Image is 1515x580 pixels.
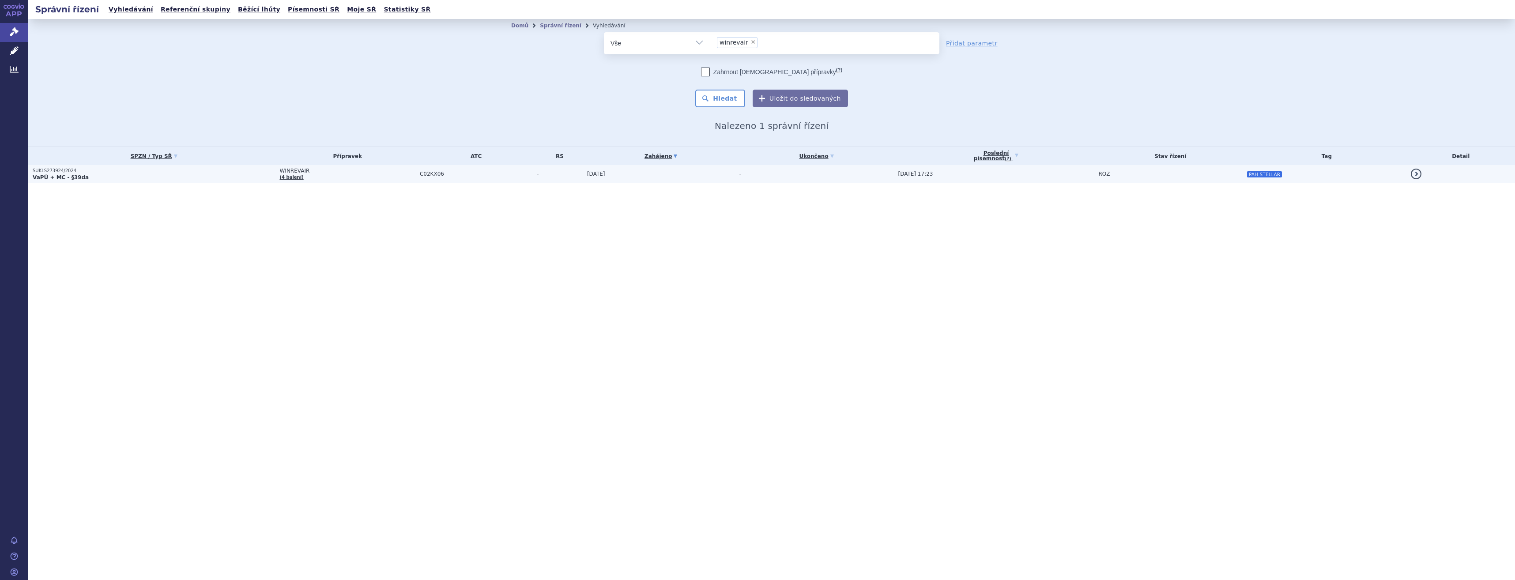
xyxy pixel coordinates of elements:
span: - [739,171,741,177]
a: Statistiky SŘ [381,4,433,15]
span: winrevair [720,39,748,45]
a: Běžící lhůty [235,4,283,15]
span: × [750,39,756,45]
a: Poslednípísemnost(?) [898,147,1094,165]
a: SPZN / Typ SŘ [33,150,275,162]
p: SUKLS273924/2024 [33,168,275,174]
li: Vyhledávání [593,19,637,32]
span: [DATE] 17:23 [898,171,933,177]
th: Tag [1242,147,1406,165]
th: Přípravek [275,147,415,165]
span: ROZ [1098,171,1110,177]
th: ATC [415,147,532,165]
a: Vyhledávání [106,4,156,15]
span: - [537,171,583,177]
input: winrevair [760,37,765,48]
a: (4 balení) [279,175,303,180]
abbr: (?) [1005,156,1011,162]
label: Zahrnout [DEMOGRAPHIC_DATA] přípravky [701,68,842,76]
h2: Správní řízení [28,3,106,15]
span: WINREVAIR [279,168,415,174]
a: detail [1411,169,1421,179]
a: Referenční skupiny [158,4,233,15]
a: Písemnosti SŘ [285,4,342,15]
a: Moje SŘ [344,4,379,15]
i: PAH STELLAR [1247,171,1282,177]
strong: VaPÚ + MC - §39da [33,174,89,181]
a: Domů [511,23,528,29]
th: RS [532,147,583,165]
span: Nalezeno 1 správní řízení [715,121,829,131]
th: Detail [1406,147,1515,165]
a: Správní řízení [540,23,581,29]
a: Přidat parametr [946,39,998,48]
a: Ukončeno [739,150,894,162]
th: Stav řízení [1094,147,1242,165]
button: Hledat [695,90,745,107]
span: C02KX06 [420,171,532,177]
abbr: (?) [836,67,842,73]
button: Uložit do sledovaných [753,90,848,107]
span: [DATE] [587,171,605,177]
a: Zahájeno [587,150,735,162]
